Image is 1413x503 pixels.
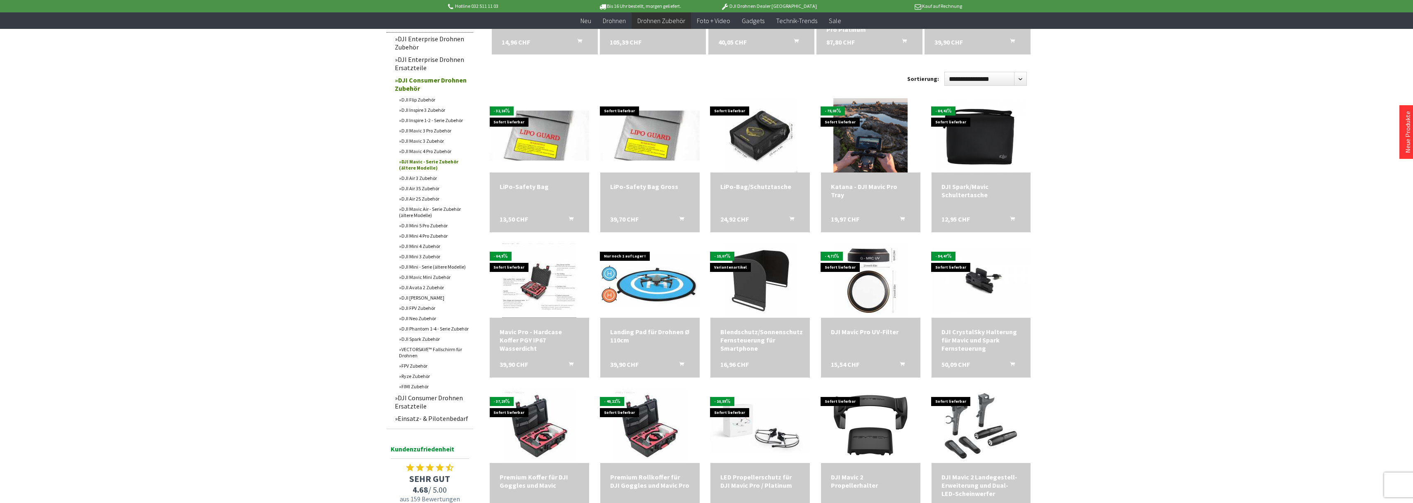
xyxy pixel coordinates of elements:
[1000,360,1020,371] button: In den Warenkorb
[500,328,579,352] a: Mavic Pro - Hardcase Koffer PGY IP67 Wasserdicht 39,90 CHF In den Warenkorb
[395,156,473,173] a: DJI Mavic - Serie Zubehör (ältere Modelle)
[391,53,473,74] a: DJI Enterprise Drohnen Ersatzteile
[833,389,908,463] img: DJI Mavic 2 Propellerhalter
[932,248,1031,314] img: DJI CrystalSky Halterung für Mavic und Spark Fernsteuerung
[720,182,800,191] a: LiPo-Bag/Schutztasche 24,92 CHF In den Warenkorb
[831,182,911,199] a: Katana - DJI Mavic Pro Tray 19,97 CHF In den Warenkorb
[413,484,428,495] span: 4.68
[890,215,910,226] button: In den Warenkorb
[669,215,689,226] button: In den Warenkorb
[941,328,1021,352] a: DJI CrystalSky Halterung für Mavic und Spark Fernsteuerung 50,09 CHF In den Warenkorb
[610,37,642,47] span: 105,39 CHF
[941,360,970,368] span: 50,09 CHF
[742,17,764,25] span: Gadgets
[632,12,691,29] a: Drohnen Zubehör
[831,360,859,368] span: 15,54 CHF
[710,398,810,453] img: LED Propellerschutz für DJI Mavic Pro / Platinum
[723,98,797,172] img: LiPo-Bag/Schutztasche
[941,473,1021,498] a: DJI Mavic 2 Landegestell-Erweiterung und Dual-LED-Scheinwerfer 50,09 CHF In den Warenkorb
[610,328,690,344] div: Landing Pad für Drohnen Ø 110cm
[704,1,833,11] p: DJI Drohnen Dealer [GEOGRAPHIC_DATA]
[395,293,473,303] a: DJI [PERSON_NAME]
[833,1,962,11] p: Kauf auf Rechnung
[833,243,908,318] img: DJI Mavic Pro UV-Filter
[395,241,473,251] a: DJI Mini 4 Zubehör
[500,473,579,489] a: Premium Koffer für DJI Goggles und Mavic 149,90 CHF In den Warenkorb
[941,182,1021,199] a: DJI Spark/Mavic Schultertasche 12,95 CHF In den Warenkorb
[610,360,639,368] span: 39,90 CHF
[387,495,473,503] span: aus 159 Bewertungen
[395,272,473,282] a: DJI Mavic Mini Zubehör
[610,473,690,489] a: Premium Rollkoffer für DJI Goggles und Mavic Pro 159,90 CHF In den Warenkorb
[831,328,911,336] a: DJI Mavic Pro UV-Filter 15,54 CHF In den Warenkorb
[831,215,859,223] span: 19,97 CHF
[395,344,473,361] a: VECTORSAVE™ Fallschirm für Drohnen
[391,74,473,94] a: DJI Consumer Drohnen Zubehör
[559,215,578,226] button: In den Warenkorb
[603,17,626,25] span: Drohnen
[502,389,576,463] img: Premium Koffer für DJI Goggles und Mavic
[831,473,911,489] div: DJI Mavic 2 Propellerhalter
[500,473,579,489] div: Premium Koffer für DJI Goggles und Mavic
[720,328,800,352] a: Blendschutz/Sonnenschutz Fernsteuerung für Smartphone 16,96 CHF
[395,231,473,241] a: DJI Mini 4 Pro Zubehör
[669,360,689,371] button: In den Warenkorb
[934,37,963,47] span: 39,90 CHF
[779,215,799,226] button: In den Warenkorb
[823,12,847,29] a: Sale
[718,37,747,47] span: 40,05 CHF
[831,182,911,199] div: Katana - DJI Mavic Pro Tray
[776,17,817,25] span: Technik-Trends
[395,334,473,344] a: DJI Spark Zubehör
[1000,37,1020,48] button: In den Warenkorb
[576,1,704,11] p: Bis 16 Uhr bestellt, morgen geliefert.
[720,328,800,352] div: Blendschutz/Sonnenschutz Fernsteuerung für Smartphone
[395,361,473,371] a: FPV Zubehör
[1404,111,1412,153] a: Neue Produkte
[391,33,473,53] a: DJI Enterprise Drohnen Zubehör
[831,473,911,489] a: DJI Mavic 2 Propellerhalter 13,00 CHF In den Warenkorb
[720,473,800,489] div: LED Propellerschutz für DJI Mavic Pro / Platinum
[941,215,970,223] span: 12,95 CHF
[395,220,473,231] a: DJI Mini 5 Pro Zubehör
[502,243,576,318] img: Mavic Pro - Hardcase Koffer PGY IP67 Wasserdicht
[610,182,690,191] div: LiPo-Safety Bag Gross
[831,328,911,336] div: DJI Mavic Pro UV-Filter
[395,381,473,392] a: FIMI Zubehör
[580,17,591,25] span: Neu
[395,324,473,334] a: DJI Phantom 1-4 - Serie Zubehör
[697,17,730,25] span: Foto + Video
[395,251,473,262] a: DJI Mini 3 Zubehör
[391,444,469,459] span: Kundenzufriedenheit
[610,182,690,191] a: LiPo-Safety Bag Gross 39,70 CHF In den Warenkorb
[936,98,1026,172] img: DJI Spark/Mavic Schultertasche
[907,72,939,85] label: Sortierung:
[447,1,576,11] p: Hotline 032 511 11 03
[387,473,473,484] span: SEHR GUT
[395,125,473,136] a: DJI Mavic 3 Pro Zubehör
[395,173,473,183] a: DJI Air 3 Zubehör
[395,183,473,194] a: DJI Air 3S Zubehör
[833,98,908,172] img: Katana - DJI Mavic Pro Tray
[720,360,749,368] span: 16,96 CHF
[500,182,579,191] a: LiPo-Safety Bag 13,50 CHF In den Warenkorb
[395,371,473,381] a: Ryze Zubehör
[613,389,687,463] img: Premium Rollkoffer für DJI Goggles und Mavic Pro
[829,17,841,25] span: Sale
[736,12,770,29] a: Gadgets
[395,194,473,204] a: DJI Air 2S Zubehör
[395,94,473,105] a: DJI Flip Zubehör
[597,12,632,29] a: Drohnen
[395,313,473,324] a: DJI Neo Zubehör
[395,146,473,156] a: DJI Mavic 4 Pro Zubehör
[559,360,578,371] button: In den Warenkorb
[502,37,530,47] span: 14,96 CHF
[395,105,473,115] a: DJI Inspire 3 Zubehör
[575,12,597,29] a: Neu
[391,392,473,412] a: DJI Consumer Drohnen Ersatzteile
[567,37,587,48] button: In den Warenkorb
[395,204,473,220] a: DJI Mavic Air - Serie Zubehör (ältere Modelle)
[720,215,749,223] span: 24,92 CHF
[892,37,912,48] button: In den Warenkorb
[600,255,700,307] img: Landing Pad für Drohnen Ø 110cm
